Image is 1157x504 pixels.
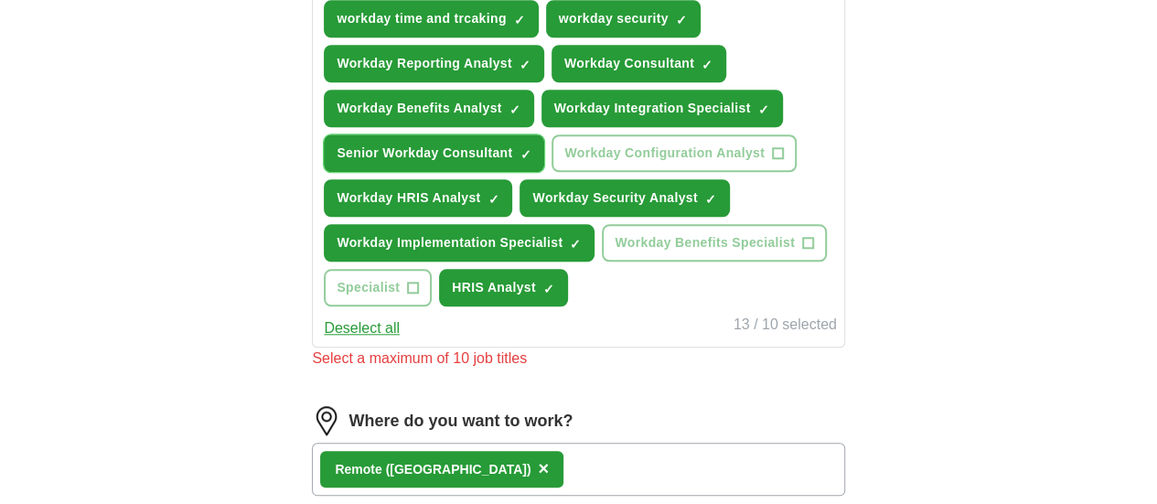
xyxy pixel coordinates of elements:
[552,45,726,82] button: Workday Consultant✓
[509,102,520,117] span: ✓
[615,233,795,252] span: Workday Benefits Specialist
[758,102,769,117] span: ✓
[487,192,498,207] span: ✓
[312,348,844,370] div: Select a maximum of 10 job titles
[337,9,506,28] span: workday time and trcaking
[520,147,530,162] span: ✓
[312,406,341,435] img: location.png
[541,90,783,127] button: Workday Integration Specialist✓
[324,45,544,82] button: Workday Reporting Analyst✓
[570,237,581,252] span: ✓
[324,134,544,172] button: Senior Workday Consultant✓
[705,192,716,207] span: ✓
[337,188,480,208] span: Workday HRIS Analyst
[564,144,765,163] span: Workday Configuration Analyst
[559,9,669,28] span: workday security
[702,58,712,72] span: ✓
[532,188,697,208] span: Workday Security Analyst
[538,456,549,483] button: ×
[324,317,400,339] button: Deselect all
[348,409,573,434] label: Where do you want to work?
[514,13,525,27] span: ✓
[538,458,549,478] span: ×
[734,314,837,339] div: 13 / 10 selected
[543,282,554,296] span: ✓
[337,278,400,297] span: Specialist
[564,54,694,73] span: Workday Consultant
[324,90,533,127] button: Workday Benefits Analyst✓
[335,460,530,479] div: Remote ([GEOGRAPHIC_DATA])
[602,224,827,262] button: Workday Benefits Specialist
[554,99,751,118] span: Workday Integration Specialist
[324,224,595,262] button: Workday Implementation Specialist✓
[676,13,687,27] span: ✓
[439,269,568,306] button: HRIS Analyst✓
[520,58,530,72] span: ✓
[337,99,501,118] span: Workday Benefits Analyst
[452,278,536,297] span: HRIS Analyst
[337,233,562,252] span: Workday Implementation Specialist
[337,144,512,163] span: Senior Workday Consultant
[324,179,512,217] button: Workday HRIS Analyst✓
[324,269,432,306] button: Specialist
[337,54,512,73] span: Workday Reporting Analyst
[520,179,729,217] button: Workday Security Analyst✓
[552,134,797,172] button: Workday Configuration Analyst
